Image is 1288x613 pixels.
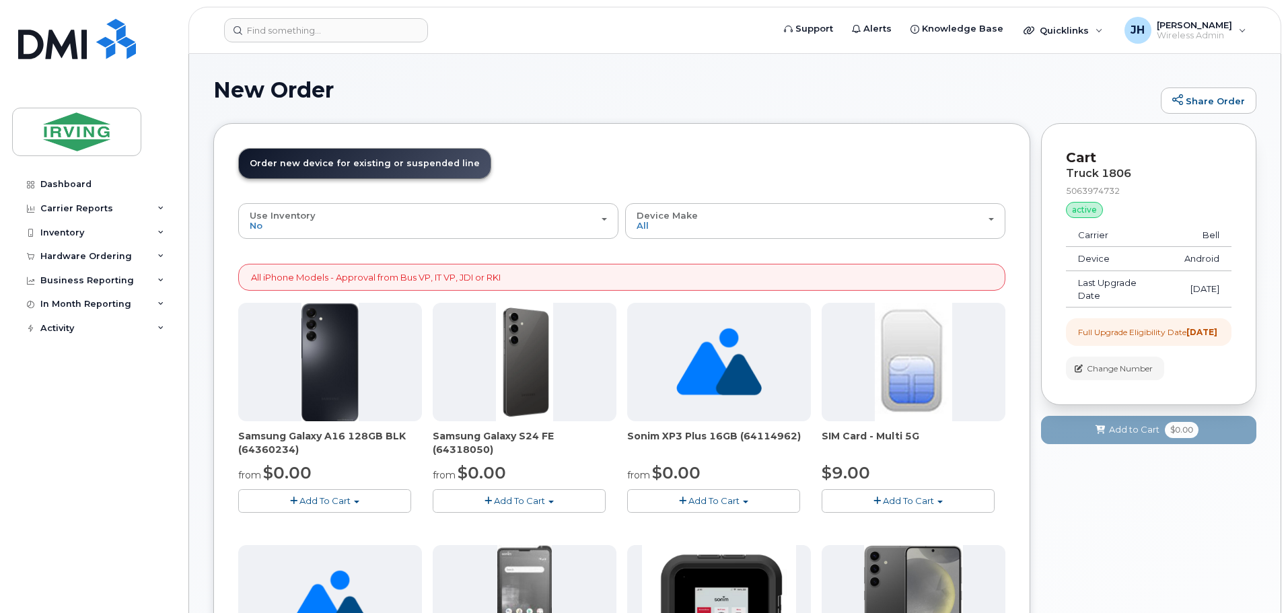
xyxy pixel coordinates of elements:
[433,429,616,456] div: Samsung Galaxy S24 FE (64318050)
[1109,423,1159,436] span: Add to Cart
[263,463,312,482] span: $0.00
[250,220,262,231] span: No
[250,210,316,221] span: Use Inventory
[1066,271,1172,308] td: Last Upgrade Date
[1066,202,1103,218] div: active
[250,158,480,168] span: Order new device for existing or suspended line
[1161,87,1256,114] a: Share Order
[433,469,456,481] small: from
[875,303,952,421] img: 00D627D4-43E9-49B7-A367-2C99342E128C.jpg
[1066,247,1172,271] td: Device
[1066,148,1231,168] p: Cart
[238,203,618,238] button: Use Inventory No
[213,78,1154,102] h1: New Order
[1186,327,1217,337] strong: [DATE]
[627,489,800,513] button: Add To Cart
[494,495,545,506] span: Add To Cart
[1066,357,1164,380] button: Change Number
[637,210,698,221] span: Device Make
[1066,168,1231,180] div: Truck 1806
[1172,247,1231,271] td: Android
[822,463,870,482] span: $9.00
[238,429,422,456] div: Samsung Galaxy A16 128GB BLK (64360234)
[883,495,934,506] span: Add To Cart
[822,489,995,513] button: Add To Cart
[627,429,811,456] div: Sonim XP3 Plus 16GB (64114962)
[688,495,740,506] span: Add To Cart
[1087,363,1153,375] span: Change Number
[1172,223,1231,248] td: Bell
[627,469,650,481] small: from
[1041,416,1256,443] button: Add to Cart $0.00
[652,463,701,482] span: $0.00
[676,303,762,421] img: no_image_found-2caef05468ed5679b831cfe6fc140e25e0c280774317ffc20a367ab7fd17291e.png
[496,303,553,421] img: s24_fe.png
[1078,326,1217,338] div: Full Upgrade Eligibility Date
[1066,185,1231,196] div: 5063974732
[1066,223,1172,248] td: Carrier
[299,495,351,506] span: Add To Cart
[251,271,501,284] p: All iPhone Models - Approval from Bus VP, IT VP, JDI or RKI
[301,303,359,421] img: A16_-_JDI.png
[625,203,1005,238] button: Device Make All
[238,469,261,481] small: from
[1172,271,1231,308] td: [DATE]
[637,220,649,231] span: All
[433,489,606,513] button: Add To Cart
[1165,422,1198,438] span: $0.00
[238,489,411,513] button: Add To Cart
[822,429,1005,456] div: SIM Card - Multi 5G
[458,463,506,482] span: $0.00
